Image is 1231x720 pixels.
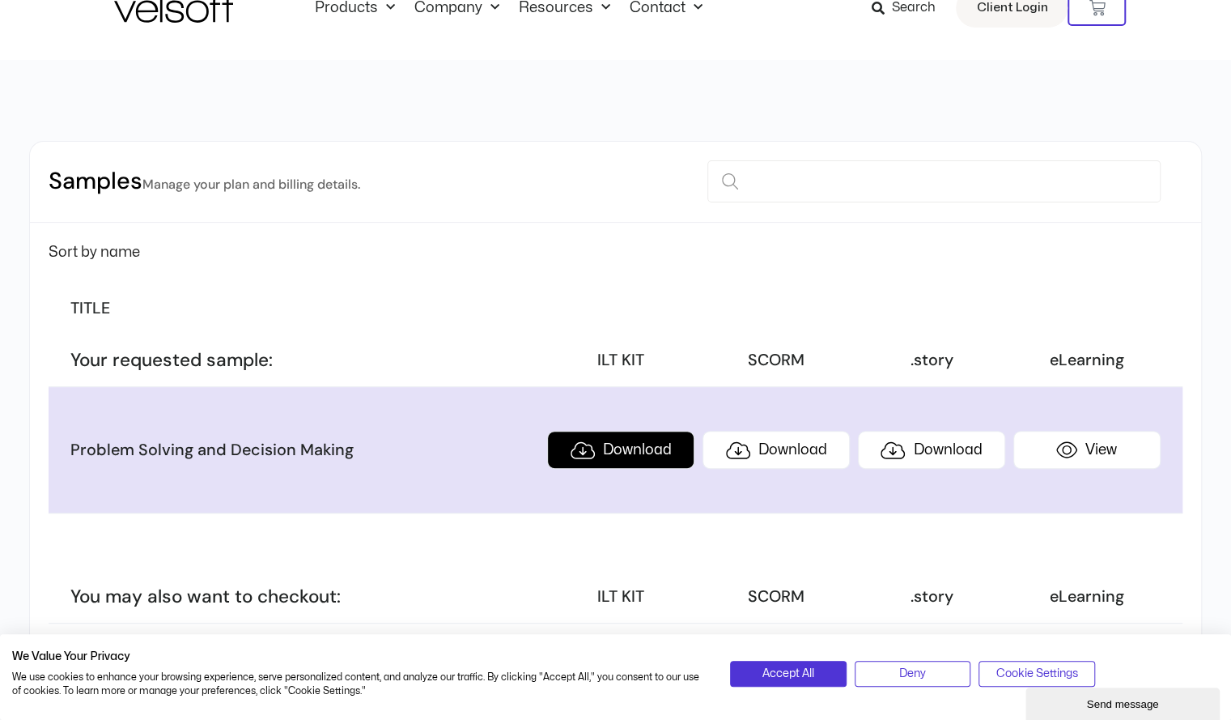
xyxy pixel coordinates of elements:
[855,661,970,687] button: Deny all cookies
[703,586,850,607] h3: SCORM
[1025,684,1223,720] iframe: chat widget
[858,350,1005,371] h3: .story
[12,671,706,698] p: We use cookies to enhance your browsing experience, serve personalized content, and analyze our t...
[547,586,694,607] h3: ILT KIT
[70,585,539,608] h3: You may also want to checkout:
[899,665,926,683] span: Deny
[978,661,1094,687] button: Adjust cookie preferences
[703,350,850,371] h3: SCORM
[858,586,1005,607] h3: .story
[70,440,539,461] h3: Problem Solving and Decision Making
[12,650,706,664] h2: We Value Your Privacy
[70,298,539,319] h3: TITLE
[49,245,140,259] span: Sort by name
[1013,431,1161,469] a: View
[547,431,694,469] a: Download
[858,431,1005,469] a: Download
[995,665,1077,683] span: Cookie Settings
[1013,350,1161,371] h3: eLearning
[142,176,360,193] small: Manage your plan and billing details.
[547,350,694,371] h3: ILT KIT
[1013,586,1161,607] h3: eLearning
[49,166,360,198] h2: Samples
[70,348,539,372] h3: Your requested sample:
[730,661,846,687] button: Accept all cookies
[762,665,814,683] span: Accept All
[703,431,850,469] a: Download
